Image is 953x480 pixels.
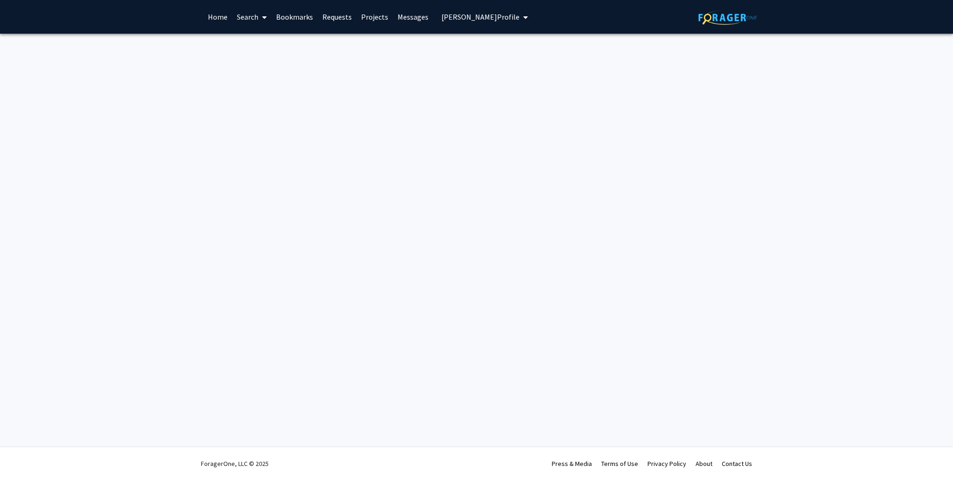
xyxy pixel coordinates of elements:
a: Home [203,0,232,33]
a: Contact Us [722,459,752,468]
span: [PERSON_NAME] Profile [441,12,519,22]
img: ForagerOne Logo [698,10,757,25]
a: Projects [356,0,393,33]
a: Terms of Use [601,459,638,468]
a: Privacy Policy [647,459,686,468]
a: Messages [393,0,433,33]
a: Requests [318,0,356,33]
a: About [696,459,712,468]
a: Press & Media [552,459,592,468]
div: ForagerOne, LLC © 2025 [201,447,269,480]
a: Search [232,0,271,33]
a: Bookmarks [271,0,318,33]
